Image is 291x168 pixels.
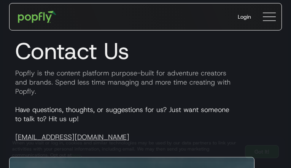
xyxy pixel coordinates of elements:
[13,5,62,28] a: home
[15,133,129,142] a: [EMAIL_ADDRESS][DOMAIN_NAME]
[9,69,282,96] p: Popfly is the content platform purpose-built for adventure creators and brands. Spend less time m...
[12,140,239,158] div: When you visit or log in, cookies and similar technologies may be used by our data partners to li...
[245,145,279,158] a: Got It!
[9,105,282,142] p: Have questions, thoughts, or suggestions for us? Just want someone to talk to? Hit us up!
[232,7,257,27] a: Login
[238,13,251,21] div: Login
[9,37,282,65] h1: Contact Us
[72,152,81,158] a: here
